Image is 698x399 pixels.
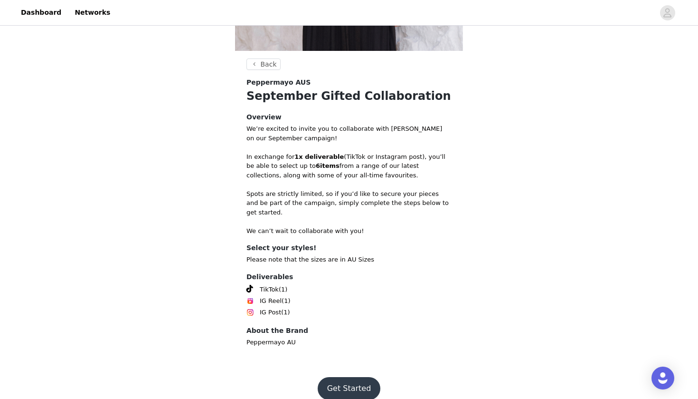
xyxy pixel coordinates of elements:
[260,308,281,317] span: IG Post
[651,367,674,389] div: Open Intercom Messenger
[246,124,452,143] p: We’re excited to invite you to collaborate with [PERSON_NAME] on our September campaign!
[69,2,116,23] a: Networks
[281,308,290,317] span: (1)
[246,78,311,88] span: Peppermayo AUS
[246,338,452,347] p: Peppermayo AU
[246,243,452,253] h4: Select your styles!
[260,296,282,306] span: IG Reel
[246,88,452,105] h1: September Gifted Collaboration
[663,5,672,20] div: avatar
[246,272,452,282] h4: Deliverables
[260,285,279,294] span: TikTok
[316,162,320,169] strong: 6
[15,2,67,23] a: Dashboard
[294,153,299,160] strong: 1
[279,285,287,294] span: (1)
[246,189,452,217] p: Spots are strictly limited, so if you’d like to secure your pieces and be part of the campaign, s...
[246,112,452,122] h4: Overview
[246,326,452,336] h4: About the Brand
[299,153,344,160] strong: x deliverable
[320,162,340,169] strong: items
[246,152,452,180] p: In exchange for (TikTok or Instagram post), you’ll be able to select up to from a range of our la...
[246,297,254,305] img: Instagram Reels Icon
[246,309,254,316] img: Instagram Icon
[246,58,281,70] button: Back
[282,296,290,306] span: (1)
[246,255,452,264] p: Please note that the sizes are in AU Sizes
[246,226,452,236] p: We can’t wait to collaborate with you!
